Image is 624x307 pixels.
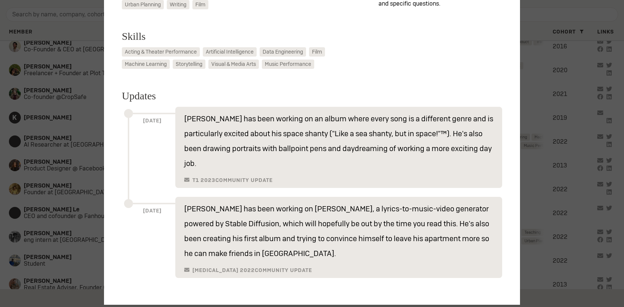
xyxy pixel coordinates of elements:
h6: [DATE] [128,113,175,203]
span: Urban Planning [125,1,161,9]
h3: Updates [122,88,502,104]
span: Storytelling [176,60,202,68]
h6: [MEDICAL_DATA] 2022 Community Update [184,267,312,274]
p: [PERSON_NAME] has been working on an album where every song is a different genre and is particula... [184,111,493,171]
span: Writing [170,1,186,9]
p: [PERSON_NAME] has been working on [PERSON_NAME], a lyrics-to-music-video generator powered by Sta... [184,201,493,261]
span: Visual & Media Arts [211,60,256,68]
h6: [DATE] [128,203,175,293]
span: Data Engineering [263,48,303,56]
span: Film [312,48,322,56]
h6: T1 2023 Community Update [184,177,273,183]
span: Film [195,1,205,9]
span: Artificial Intelligence [206,48,254,56]
span: Acting & Theater Performance [125,48,197,56]
span: Machine Learning [125,60,167,68]
span: Music Performance [265,60,311,68]
h3: Skills [122,29,370,44]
